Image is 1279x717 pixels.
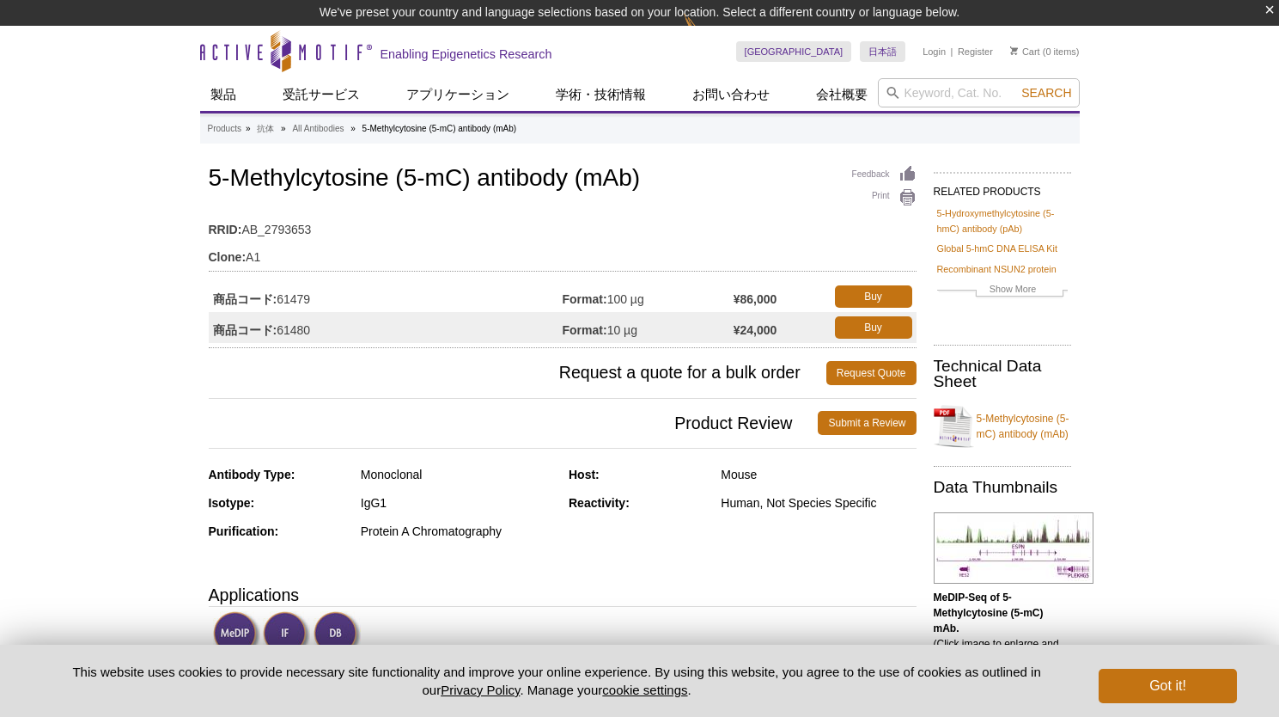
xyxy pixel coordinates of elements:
[563,291,607,307] strong: Format:
[200,78,247,111] a: 製品
[826,361,917,385] a: Request Quote
[835,316,912,339] a: Buy
[213,611,260,659] img: Methyl-DNA Immunoprecipitation Validated
[209,281,563,312] td: 61479
[209,222,242,237] strong: RRID:
[734,291,777,307] strong: ¥86,000
[209,361,826,385] span: Request a quote for a bulk order
[246,124,251,133] li: »
[292,121,344,137] a: All Antibodies
[937,261,1057,277] a: Recombinant NSUN2 protein
[818,411,916,435] a: Submit a Review
[721,495,916,511] div: Human, Not Species Specific
[937,281,1068,301] a: Show More
[1021,86,1071,100] span: Search
[209,165,917,194] h1: 5-Methylcytosine (5-mC) antibody (mAb)
[934,480,1071,495] h2: Data Thumbnails
[569,496,630,510] strong: Reactivity:
[361,467,556,482] div: Monoclonal
[1010,46,1018,55] img: Your Cart
[209,468,295,481] strong: Antibody Type:
[314,611,361,659] img: Dot Blot Validated
[563,322,607,338] strong: Format:
[934,358,1071,389] h2: Technical Data Sheet
[934,401,1071,452] a: 5-Methylcytosine (5-mC) antibody (mAb)
[736,41,852,62] a: [GEOGRAPHIC_DATA]
[441,683,520,697] a: Privacy Policy
[43,663,1071,699] p: This website uses cookies to provide necessary site functionality and improve your online experie...
[835,285,912,308] a: Buy
[213,322,277,338] strong: 商品コード:
[951,41,953,62] li: |
[934,172,1071,203] h2: RELATED PRODUCTS
[350,124,356,133] li: »
[396,78,520,111] a: アプリケーション
[806,78,878,111] a: 会社概要
[937,205,1068,236] a: 5-Hydroxymethylcytosine (5-hmC) antibody (pAb)
[682,78,780,111] a: お問い合わせ
[852,165,917,184] a: Feedback
[563,281,734,312] td: 100 µg
[381,46,552,62] h2: Enabling Epigenetics Research
[1010,46,1040,58] a: Cart
[263,611,310,659] img: Immunofluorescence Validated
[852,188,917,207] a: Print
[602,683,687,697] button: cookie settings
[934,512,1093,584] img: 5-Methylcytosine (5-mC) antibody (mAb) tested by MeDIP-Seq analysis.
[209,411,819,435] span: Product Review
[281,124,286,133] li: »
[209,211,917,239] td: AB_2793653
[361,524,556,539] div: Protein A Chromatography
[1099,669,1236,703] button: Got it!
[934,591,1044,634] b: MeDIP-Seq of 5-Methylcytosine (5-mC) mAb.
[860,41,905,62] a: 日本語
[213,291,277,307] strong: 商品コード:
[209,496,255,510] strong: Isotype:
[563,312,734,343] td: 10 µg
[209,312,563,343] td: 61480
[209,249,247,265] strong: Clone:
[937,241,1057,256] a: Global 5-hmC DNA ELISA Kit
[272,78,370,111] a: 受託サービス
[1016,85,1076,101] button: Search
[923,46,946,58] a: Login
[878,78,1080,107] input: Keyword, Cat. No.
[934,590,1071,667] p: (Click image to enlarge and see details.)
[1010,41,1080,62] li: (0 items)
[545,78,656,111] a: 学術・技術情報
[569,468,600,481] strong: Host:
[209,239,917,267] td: A1
[361,495,556,511] div: IgG1
[734,322,777,338] strong: ¥24,000
[721,467,916,482] div: Mouse
[209,582,917,608] h3: Applications
[958,46,993,58] a: Register
[209,524,279,538] strong: Purification:
[208,121,241,137] a: Products
[257,121,274,137] a: 抗体
[362,124,517,133] li: 5-Methylcytosine (5-mC) antibody (mAb)
[684,13,729,53] img: Change Here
